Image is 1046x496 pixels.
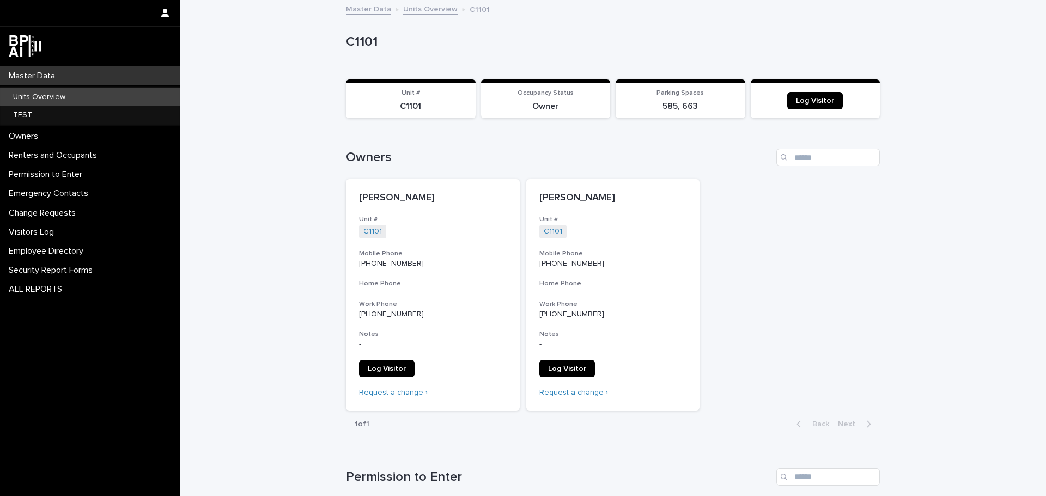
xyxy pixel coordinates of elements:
[788,419,834,429] button: Back
[4,131,47,142] p: Owners
[359,360,415,377] a: Log Visitor
[346,469,772,485] h1: Permission to Enter
[544,227,562,236] a: C1101
[4,150,106,161] p: Renters and Occupants
[539,249,687,258] h3: Mobile Phone
[518,90,574,96] span: Occupancy Status
[359,340,507,349] p: -
[622,101,739,112] p: 585, 663
[4,265,101,275] p: Security Report Forms
[346,150,772,166] h1: Owners
[346,2,391,15] a: Master Data
[539,260,604,267] a: [PHONE_NUMBER]
[796,97,834,105] span: Log Visitor
[4,188,97,199] p: Emergency Contacts
[4,284,71,295] p: ALL REPORTS
[403,2,458,15] a: Units Overview
[526,179,700,411] a: [PERSON_NAME]Unit #C1101 Mobile Phone[PHONE_NUMBER]Home PhoneWork Phone[PHONE_NUMBER]Notes-Log Vi...
[359,249,507,258] h3: Mobile Phone
[359,310,424,318] a: [PHONE_NUMBER]
[539,389,608,396] a: Request a change ›
[359,330,507,339] h3: Notes
[4,93,74,102] p: Units Overview
[470,3,490,15] p: C1101
[359,300,507,309] h3: Work Phone
[4,111,41,120] p: TEST
[656,90,704,96] span: Parking Spaces
[834,419,880,429] button: Next
[548,365,586,372] span: Log Visitor
[359,215,507,224] h3: Unit #
[806,420,829,428] span: Back
[402,90,420,96] span: Unit #
[787,92,843,109] a: Log Visitor
[352,101,469,112] p: C1101
[359,192,507,204] p: [PERSON_NAME]
[359,260,424,267] a: [PHONE_NUMBER]
[359,279,507,288] h3: Home Phone
[346,179,520,411] a: [PERSON_NAME]Unit #C1101 Mobile Phone[PHONE_NUMBER]Home PhoneWork Phone[PHONE_NUMBER]Notes-Log Vi...
[488,101,604,112] p: Owner
[838,420,862,428] span: Next
[539,360,595,377] a: Log Visitor
[4,227,63,237] p: Visitors Log
[4,208,84,218] p: Change Requests
[368,365,406,372] span: Log Visitor
[539,340,687,349] p: -
[539,300,687,309] h3: Work Phone
[539,215,687,224] h3: Unit #
[539,330,687,339] h3: Notes
[539,279,687,288] h3: Home Phone
[346,411,378,438] p: 1 of 1
[363,227,382,236] a: C1101
[9,35,41,57] img: dwgmcNfxSF6WIOOXiGgu
[346,34,875,50] p: C1101
[4,246,92,256] p: Employee Directory
[539,310,604,318] a: [PHONE_NUMBER]
[4,169,91,180] p: Permission to Enter
[776,149,880,166] input: Search
[4,71,64,81] p: Master Data
[359,389,428,396] a: Request a change ›
[539,192,687,204] p: [PERSON_NAME]
[776,468,880,486] input: Search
